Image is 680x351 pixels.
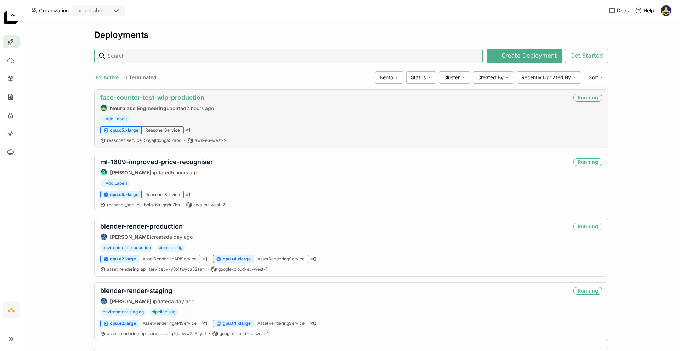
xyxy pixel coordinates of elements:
[171,298,194,304] span: a day ago
[635,7,654,14] div: Help
[573,287,602,295] div: Running
[110,127,138,133] span: cpu.c5.xlarge
[107,50,480,62] input: Search
[254,255,308,263] div: AssetRenderingService
[139,320,200,327] div: AssetRenderingAPIService
[107,202,180,208] a: reasoner_service:bolgk6tulgqdu7hn
[589,74,598,81] span: Sort
[107,266,205,272] a: asset_rendering_api_service:vky3t4twyca52aan
[101,105,107,111] img: Neurolabs Engineering
[107,331,206,336] a: asset_rendering_api_service:o2q7gddww2a52ycf
[110,234,151,240] strong: [PERSON_NAME]
[110,192,138,197] span: cpu.c5.xlarge
[193,202,225,208] span: aws-eu-west-2
[310,256,316,262] span: × 0
[107,138,181,143] span: reasoner_service 5nyajtdxnga52abc
[223,256,251,262] span: gpu.t4.xlarge
[100,158,213,166] a: ml-1609-improved-price-recogniser
[156,244,185,252] span: pipeline:sdg
[100,308,146,316] span: environment:staging
[100,287,172,294] a: blender-render-staging
[102,7,103,15] input: Selected neurolabs.
[573,158,602,166] div: Running
[443,74,460,81] span: Cluster
[101,169,107,175] img: Calin Cojocaru
[220,331,269,336] span: google-cloud-eu-west-1
[477,74,504,81] span: Created By
[186,105,214,111] span: 2 hours ago
[202,256,207,262] span: × 1
[617,7,629,14] span: Docs
[380,74,393,81] span: Bento
[110,256,136,262] span: cpu.e2.large
[100,104,214,111] div: updated
[164,266,165,272] span: :
[107,331,206,336] span: asset_rendering_api_service o2q7gddww2a52ycf
[185,127,191,133] span: × 1
[406,71,436,84] div: Status
[101,298,107,304] img: Paul Pop
[110,105,166,111] strong: Neurolabs Engineering
[110,321,136,326] span: cpu.e2.large
[100,115,130,123] span: +Add Labels
[142,202,143,207] span: :
[94,73,120,82] button: 82 Active
[171,169,198,175] span: 5 hours ago
[487,49,562,63] button: Create Deployment
[439,71,470,84] div: Cluster
[142,138,143,143] span: :
[149,308,178,316] span: pipeline:sdg
[375,71,403,84] div: Bento
[100,223,183,230] a: blender-render-production
[100,169,213,176] div: updated
[202,320,207,327] span: × 1
[4,10,18,24] img: logo
[473,71,514,84] div: Created By
[100,233,193,240] div: created
[223,321,251,326] span: gpu.t4.xlarge
[94,30,608,40] div: Deployments
[185,191,191,198] span: × 1
[100,298,194,305] div: updated
[195,138,226,143] span: aws-eu-west-2
[169,234,193,240] span: a day ago
[521,74,571,81] span: Recently Updated By
[139,255,200,263] div: AssetRenderingAPIService
[142,126,184,134] div: ReasonerService
[164,331,165,336] span: :
[100,94,204,101] a: face-counter-test-wip-production
[565,49,608,63] button: Get Started
[110,169,151,175] strong: [PERSON_NAME]
[107,202,180,207] span: reasoner_service bolgk6tulgqdu7hn
[310,320,316,327] span: × 0
[573,223,602,230] div: Running
[101,234,107,240] img: Paul Pop
[107,266,205,272] span: asset_rendering_api_service vky3t4twyca52aan
[100,179,130,187] span: +Add Labels
[107,138,181,143] a: reasoner_service:5nyajtdxnga52abc
[573,94,602,102] div: Running
[584,71,608,84] div: Sort
[100,244,153,252] span: environment:production
[77,7,102,14] div: neurolabs
[218,266,267,272] span: google-cloud-eu-west-1
[254,320,308,327] div: AssetRenderingService
[608,7,629,14] a: Docs
[644,7,654,14] span: Help
[517,71,581,84] div: Recently Updated By
[661,5,671,16] img: Farouk Ghallabi
[123,73,158,82] button: 0 Terminated
[411,74,426,81] span: Status
[142,191,184,198] div: ReasonerService
[110,298,151,304] strong: [PERSON_NAME]
[39,7,69,14] span: Organization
